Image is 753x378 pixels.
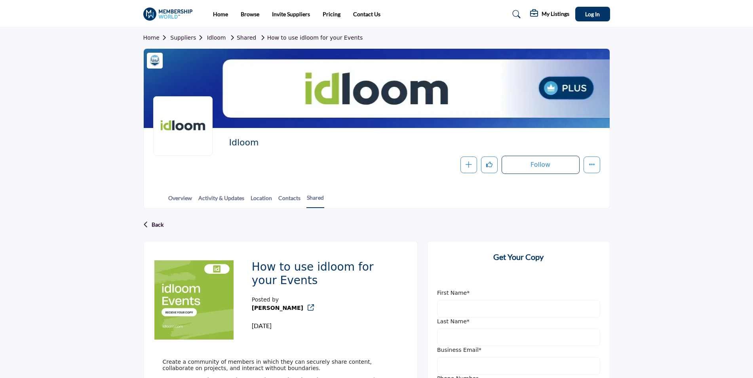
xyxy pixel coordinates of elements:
p: Back [152,218,164,232]
a: Suppliers [170,34,207,41]
a: Invite Suppliers [272,11,310,17]
input: Last Name [437,328,600,346]
a: Shared [306,193,324,208]
h2: Get Your Copy [437,251,600,263]
div: My Listings [530,10,569,19]
a: Contact Us [353,11,380,17]
a: Pricing [323,11,340,17]
h2: Idloom [229,137,447,148]
h5: My Listings [542,10,569,17]
a: Idloom [207,34,226,41]
button: More details [584,157,600,173]
a: Location [250,194,272,208]
span: [DATE] [252,322,272,329]
img: Vetted Partners [149,55,161,67]
p: Create a community of members in which they can securely share content, collaborate on projects, ... [163,359,398,371]
a: Contacts [278,194,301,208]
a: How to use idloom for your Events [258,34,363,41]
a: Browse [241,11,259,17]
a: Search [505,8,526,21]
input: First Name [437,300,600,317]
button: Like [481,157,498,173]
button: Follow [502,156,580,174]
h2: How to use idloom for your Events [252,260,398,290]
label: Last Name* [437,317,470,326]
span: Log In [585,11,600,17]
label: First Name* [437,289,470,297]
a: Home [143,34,171,41]
b: Redirect to company listing - idloom [252,304,303,312]
a: Shared [228,34,256,41]
a: Activity & Updates [198,194,245,208]
button: Log In [575,7,610,21]
a: Home [213,11,228,17]
img: No Feature content logo [154,260,234,340]
img: site Logo [143,8,197,21]
label: Business Email* [437,346,481,354]
input: Business Email [437,357,600,374]
div: Posted by [252,296,326,330]
a: [PERSON_NAME] [252,305,303,311]
a: Overview [168,194,192,208]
